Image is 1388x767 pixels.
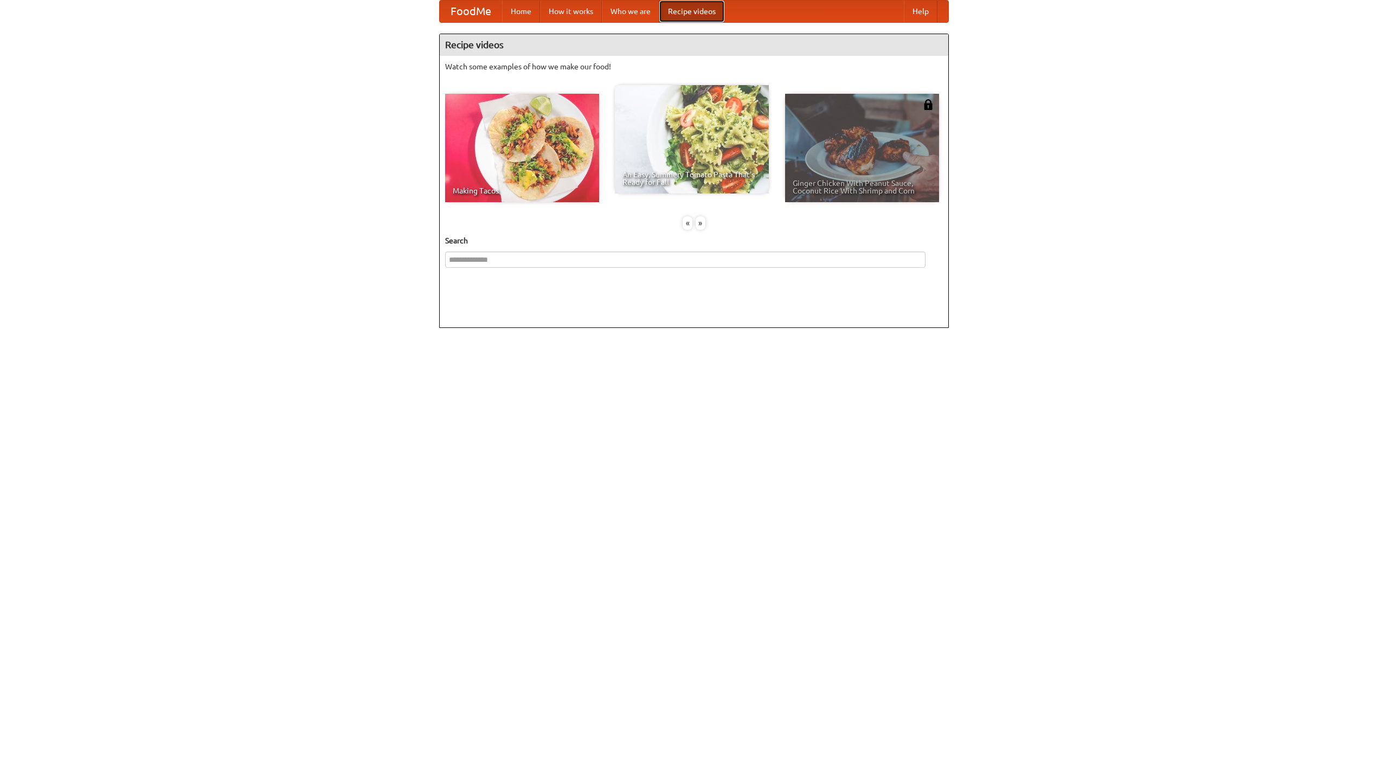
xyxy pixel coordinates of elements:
a: Who we are [602,1,659,22]
span: An Easy, Summery Tomato Pasta That's Ready for Fall [622,171,761,186]
a: Recipe videos [659,1,724,22]
a: Making Tacos [445,94,599,202]
a: Home [502,1,540,22]
a: An Easy, Summery Tomato Pasta That's Ready for Fall [615,85,769,194]
a: Help [904,1,937,22]
h4: Recipe videos [440,34,948,56]
span: Making Tacos [453,187,592,195]
a: How it works [540,1,602,22]
h5: Search [445,235,943,246]
a: FoodMe [440,1,502,22]
div: « [683,216,692,230]
div: » [696,216,705,230]
img: 483408.png [923,99,934,110]
p: Watch some examples of how we make our food! [445,61,943,72]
